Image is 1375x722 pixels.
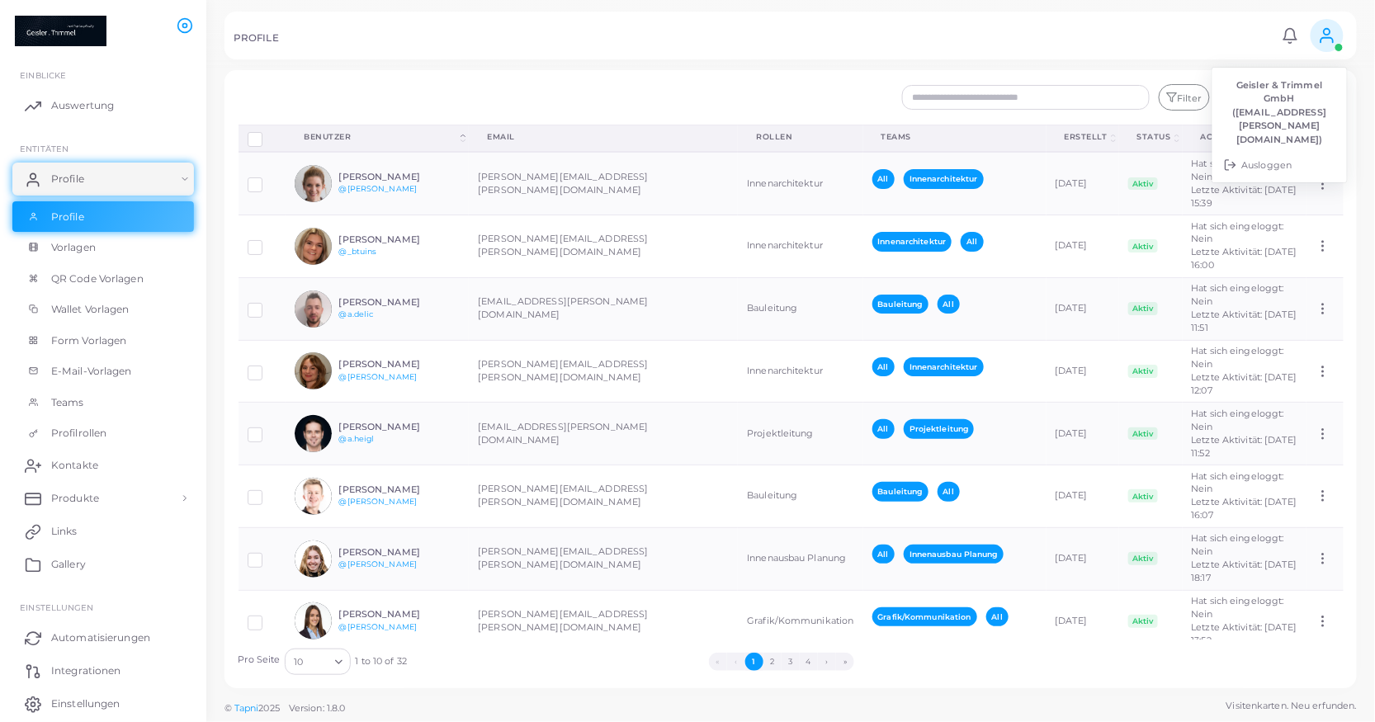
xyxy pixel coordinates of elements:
span: Form Vorlagen [51,333,126,348]
span: QR Code Vorlagen [51,271,144,286]
img: avatar [295,602,332,639]
a: Profile [12,163,194,196]
h6: [PERSON_NAME] [339,547,461,558]
span: Letzte Aktivität: [DATE] 11:51 [1192,309,1297,333]
span: E-Mail-Vorlagen [51,364,132,379]
button: Go to page 2 [763,653,782,671]
a: Vorlagen [12,232,194,263]
button: Go to page 3 [782,653,800,671]
td: Bauleitung [738,465,862,528]
td: [PERSON_NAME][EMAIL_ADDRESS][PERSON_NAME][DOMAIN_NAME] [469,215,738,278]
span: Letzte Aktivität: [DATE] 18:17 [1192,559,1297,583]
h6: [PERSON_NAME] [339,422,461,432]
span: Bauleitung [872,295,928,314]
td: [DATE] [1047,277,1119,340]
span: Innenarchitektur [872,232,952,251]
span: Einstellungen [20,602,93,612]
button: Filter [1159,84,1210,111]
span: Aktiv [1128,239,1159,252]
h6: [PERSON_NAME] [339,359,461,370]
h6: [PERSON_NAME] [339,297,461,308]
span: Aktiv [1128,365,1159,378]
a: Produkte [12,482,194,515]
h6: [PERSON_NAME] [339,484,461,495]
div: Search for option [285,649,351,675]
td: [DATE] [1047,403,1119,465]
span: Integrationen [51,663,120,678]
a: @a.heigl [339,434,375,443]
img: avatar [295,540,332,578]
div: Erstellt [1065,131,1108,143]
span: Letzte Aktivität: [DATE] 16:07 [1192,496,1297,521]
td: [DATE] [1047,340,1119,403]
a: Links [12,515,194,548]
span: 1 to 10 of 32 [356,655,407,668]
img: avatar [295,290,332,328]
span: Aktiv [1128,427,1159,441]
th: Row-selection [239,125,286,152]
span: Vorlagen [51,240,96,255]
td: [DATE] [1047,465,1119,528]
span: Ausloggen [1242,158,1292,172]
div: Teams [881,131,1028,143]
td: [DATE] [1047,590,1119,653]
span: Aktiv [1128,615,1159,628]
button: Go to last page [836,653,854,671]
td: [DATE] [1047,215,1119,278]
a: E-Mail-Vorlagen [12,356,194,387]
button: Go to next page [818,653,836,671]
div: Benutzer [304,131,457,143]
span: Produkte [51,491,99,506]
span: Teams [51,395,84,410]
span: Profilrollen [51,426,106,441]
td: Innenarchitektur [738,215,862,278]
ul: Pagination [407,653,1156,671]
img: logo [15,16,106,46]
h6: [PERSON_NAME] [339,172,461,182]
span: Hat sich eingeloggt: Nein [1192,408,1284,432]
a: @[PERSON_NAME] [339,559,418,569]
span: Automatisierungen [51,630,150,645]
span: Auswertung [51,98,114,113]
span: Hat sich eingeloggt: Nein [1192,532,1284,557]
span: Gallery [51,557,86,572]
span: All [938,482,960,501]
span: Letzte Aktivität: [DATE] 13:52 [1192,621,1297,646]
td: [PERSON_NAME][EMAIL_ADDRESS][PERSON_NAME][DOMAIN_NAME] [469,527,738,590]
a: QR Code Vorlagen [12,263,194,295]
span: Hat sich eingeloggt: Nein [1192,595,1284,620]
h6: [PERSON_NAME] [339,234,461,245]
span: Letzte Aktivität: [DATE] 12:07 [1192,371,1297,396]
span: Grafik/Kommunikation [872,607,977,626]
span: Profile [51,172,84,186]
a: Auswertung [12,89,194,122]
label: Pro Seite [239,654,281,667]
a: @[PERSON_NAME] [339,372,418,381]
span: © [224,701,345,715]
span: Wallet Vorlagen [51,302,130,317]
span: Visitenkarten. Neu erfunden. [1226,699,1357,713]
img: avatar [295,165,332,202]
span: Bauleitung [872,482,928,501]
span: EINBLICKE [20,70,66,80]
a: Einstellungen [12,687,194,720]
a: @_btuins [339,247,377,256]
td: Projektleitung [738,403,862,465]
button: Go to page 1 [745,653,763,671]
a: Teams [12,387,194,418]
a: Gallery [12,548,194,581]
td: [PERSON_NAME][EMAIL_ADDRESS][PERSON_NAME][DOMAIN_NAME] [469,590,738,653]
div: Rollen [756,131,844,143]
a: Kontakte [12,449,194,482]
td: [PERSON_NAME][EMAIL_ADDRESS][PERSON_NAME][DOMAIN_NAME] [469,465,738,528]
a: Automatisierungen [12,621,194,654]
span: All [986,607,1009,626]
span: All [872,357,895,376]
a: Profilrollen [12,418,194,449]
span: Aktiv [1128,489,1159,503]
span: 10 [294,654,303,671]
span: Letzte Aktivität: [DATE] 16:00 [1192,246,1297,271]
img: avatar [295,415,332,452]
td: Innenausbau Planung [738,527,862,590]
